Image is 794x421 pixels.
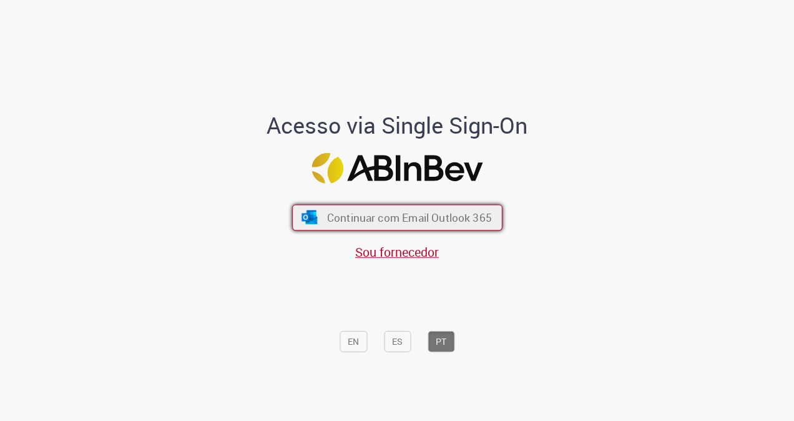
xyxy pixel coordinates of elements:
a: Sou fornecedor [355,244,439,260]
span: Continuar com Email Outlook 365 [326,210,491,225]
button: PT [428,331,454,352]
button: EN [340,331,367,352]
img: ícone Azure/Microsoft 360 [300,210,318,224]
h1: Acesso via Single Sign-On [224,113,571,138]
img: Logo ABInBev [311,152,483,183]
button: ES [384,331,411,352]
button: ícone Azure/Microsoft 360 Continuar com Email Outlook 365 [292,204,502,230]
